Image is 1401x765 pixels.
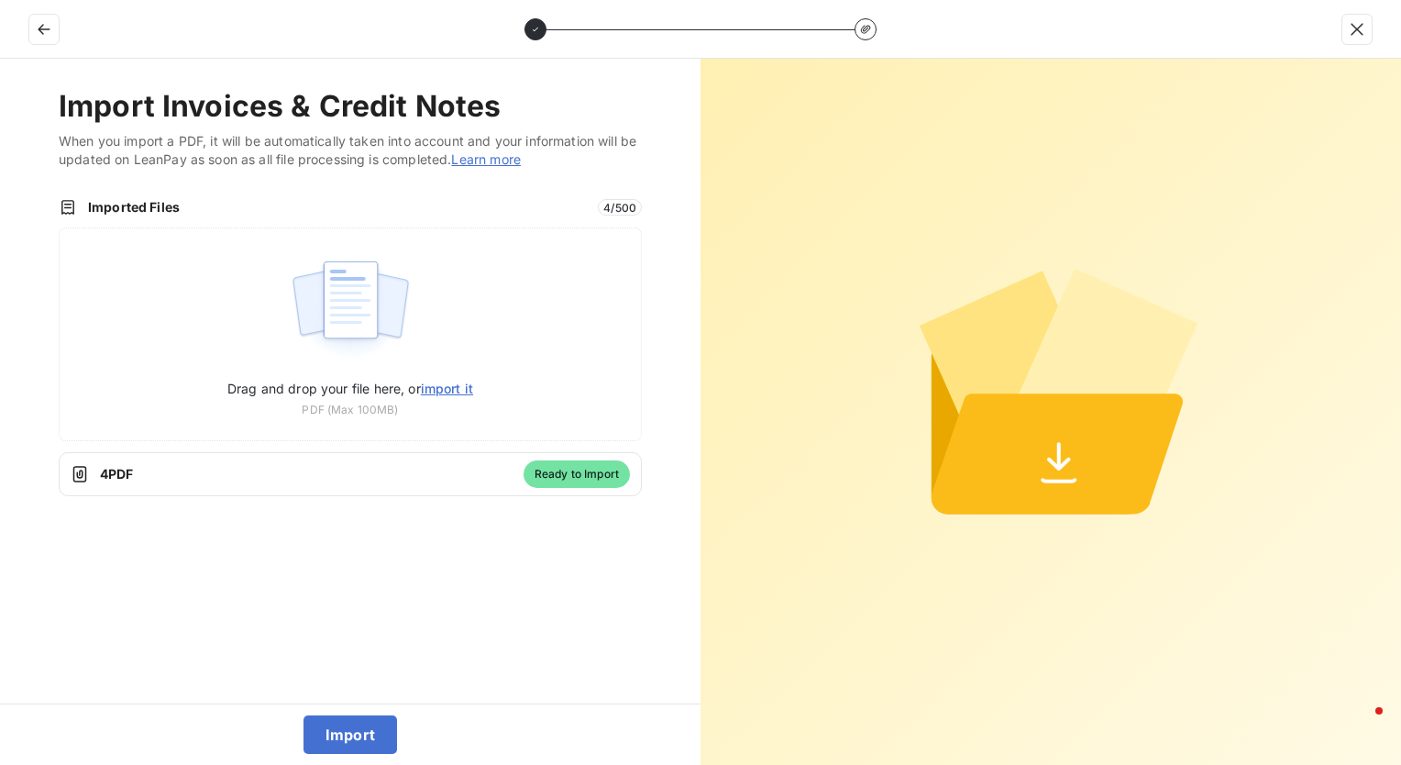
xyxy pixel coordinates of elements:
a: Learn more [451,151,521,167]
span: import it [421,381,473,396]
button: Import [303,715,398,754]
span: Ready to Import [524,460,630,488]
span: PDF (Max 100MB) [302,402,398,418]
span: 4 / 500 [598,199,642,216]
span: Drag and drop your file here, or [227,381,473,396]
span: When you import a PDF, it will be automatically taken into account and your information will be u... [59,132,642,169]
h2: Import Invoices & Credit Notes [59,88,642,125]
span: Imported Files [88,198,587,216]
iframe: Intercom live chat [1339,703,1383,747]
img: illustration [290,250,412,368]
span: 4 PDF [100,465,513,483]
